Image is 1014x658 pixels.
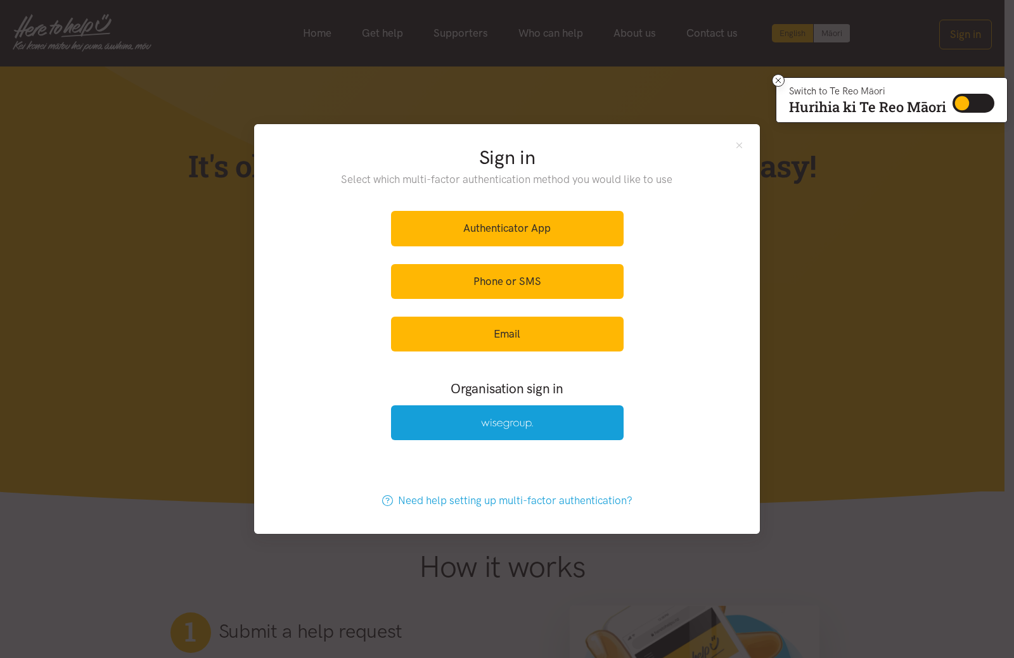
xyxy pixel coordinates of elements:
[789,87,946,95] p: Switch to Te Reo Māori
[391,264,624,299] a: Phone or SMS
[356,379,658,398] h3: Organisation sign in
[391,211,624,246] a: Authenticator App
[316,171,699,188] p: Select which multi-factor authentication method you would like to use
[734,139,745,150] button: Close
[391,317,624,351] a: Email
[369,483,646,518] a: Need help setting up multi-factor authentication?
[789,101,946,113] p: Hurihia ki Te Reo Māori
[316,144,699,171] h2: Sign in
[481,419,533,429] img: Wise Group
